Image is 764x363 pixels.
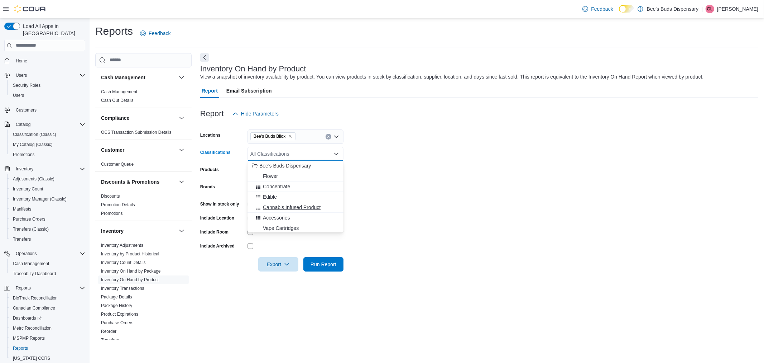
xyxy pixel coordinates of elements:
[101,178,176,185] button: Discounts & Promotions
[7,293,88,303] button: BioTrack Reconciliation
[13,106,39,114] a: Customers
[13,216,45,222] span: Purchase Orders
[13,226,49,232] span: Transfers (Classic)
[707,5,713,13] span: GL
[101,320,134,325] a: Purchase Orders
[10,130,59,139] a: Classification (Classic)
[101,286,144,291] span: Inventory Transactions
[10,81,43,90] a: Security Roles
[137,26,173,41] a: Feedback
[7,259,88,269] button: Cash Management
[95,241,192,347] div: Inventory
[248,181,343,192] button: Concentrate
[13,186,43,192] span: Inventory Count
[10,91,85,100] span: Users
[10,344,31,353] a: Reports
[10,304,85,312] span: Canadian Compliance
[13,93,24,98] span: Users
[101,260,146,265] span: Inventory Count Details
[13,165,36,173] button: Inventory
[7,194,88,204] button: Inventory Manager (Classic)
[101,329,116,334] a: Reorder
[200,150,231,155] label: Classifications
[248,213,343,223] button: Accessories
[101,227,176,235] button: Inventory
[619,5,634,13] input: Dark Mode
[101,303,132,308] a: Package History
[7,303,88,313] button: Canadian Compliance
[10,259,52,268] a: Cash Management
[10,225,52,234] a: Transfers (Classic)
[13,206,31,212] span: Manifests
[7,80,88,90] button: Security Roles
[10,304,58,312] a: Canadian Compliance
[16,285,31,291] span: Reports
[101,114,129,122] h3: Compliance
[13,105,85,114] span: Customers
[326,134,331,140] button: Clear input
[101,251,159,256] a: Inventory by Product Historical
[101,202,135,207] a: Promotion Details
[7,90,88,100] button: Users
[10,324,85,333] span: Metrc Reconciliation
[200,184,215,190] label: Brands
[226,84,272,98] span: Email Subscription
[101,114,176,122] button: Compliance
[101,130,172,135] a: OCS Transaction Submission Details
[101,98,134,103] span: Cash Out Details
[13,152,35,157] span: Promotions
[230,107,282,121] button: Hide Parameters
[7,174,88,184] button: Adjustments (Classic)
[10,269,59,278] a: Traceabilty Dashboard
[200,65,306,73] h3: Inventory On Hand by Product
[101,129,172,135] span: OCS Transaction Submission Details
[16,72,27,78] span: Users
[13,295,58,301] span: BioTrack Reconciliation
[13,355,50,361] span: [US_STATE] CCRS
[101,98,134,103] a: Cash Out Details
[200,167,219,173] label: Products
[177,178,186,186] button: Discounts & Promotions
[10,354,53,363] a: [US_STATE] CCRS
[7,313,88,323] a: Dashboards
[101,260,146,265] a: Inventory Count Details
[10,205,85,213] span: Manifests
[1,105,88,115] button: Customers
[10,314,44,322] a: Dashboards
[263,257,294,272] span: Export
[10,354,85,363] span: Washington CCRS
[200,53,209,62] button: Next
[95,24,133,38] h1: Reports
[13,271,56,277] span: Traceabilty Dashboard
[248,202,343,213] button: Cannabis Infused Product
[101,269,161,274] a: Inventory On Hand by Package
[250,132,295,140] span: Bee's Buds Biloxi
[259,162,311,169] span: Bee's Buds Dispensary
[101,227,124,235] h3: Inventory
[177,146,186,154] button: Customer
[13,249,85,258] span: Operations
[10,175,85,183] span: Adjustments (Classic)
[14,5,47,13] img: Cova
[200,215,234,221] label: Include Location
[248,171,343,181] button: Flower
[101,294,132,300] span: Package Details
[101,74,176,81] button: Cash Management
[263,193,277,201] span: Edible
[7,184,88,194] button: Inventory Count
[10,314,85,322] span: Dashboards
[580,2,616,16] a: Feedback
[13,142,53,147] span: My Catalog (Classic)
[10,235,85,244] span: Transfers
[101,338,119,343] a: Transfers
[13,120,33,129] button: Catalog
[16,107,37,113] span: Customers
[13,71,30,80] button: Users
[13,249,40,258] button: Operations
[10,150,38,159] a: Promotions
[591,5,613,13] span: Feedback
[101,211,123,216] span: Promotions
[177,114,186,122] button: Compliance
